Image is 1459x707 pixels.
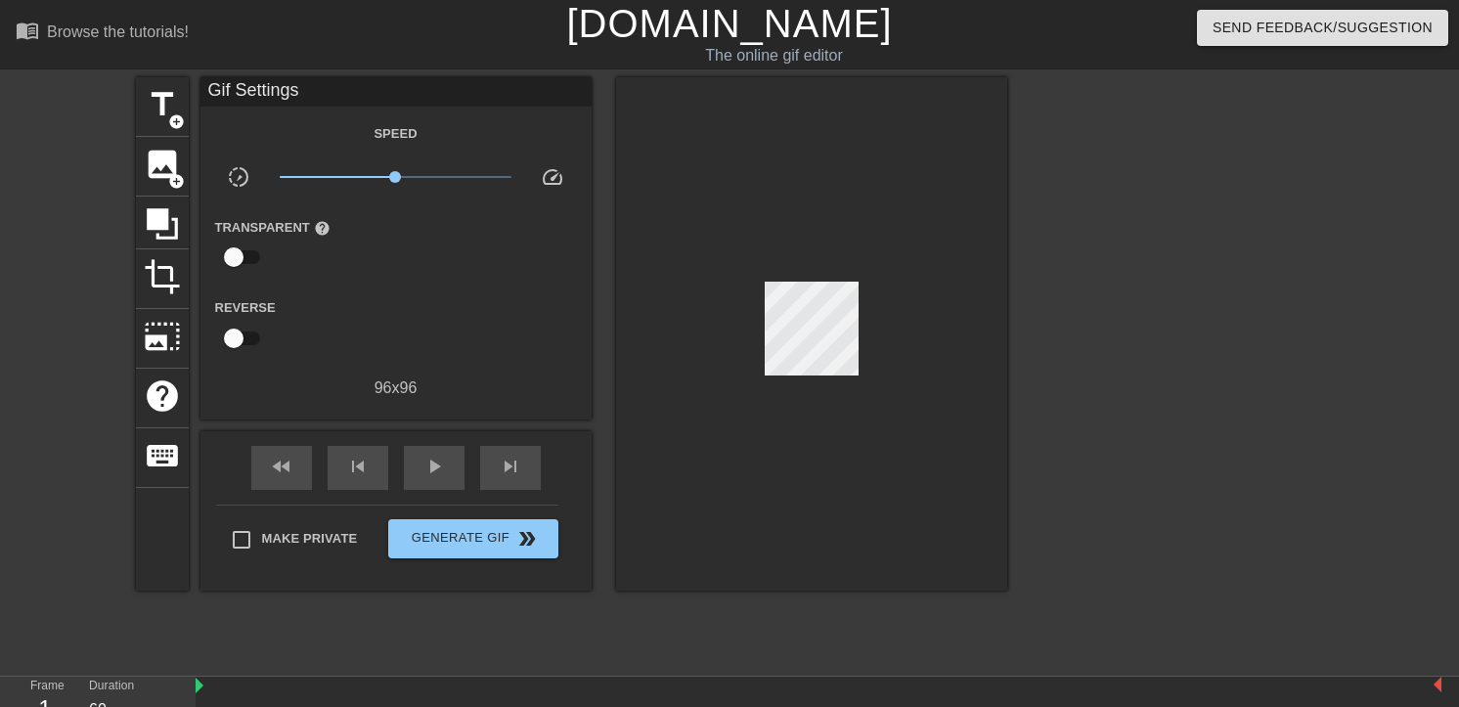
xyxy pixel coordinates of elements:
span: speed [541,165,564,189]
span: Make Private [262,529,358,549]
span: double_arrow [515,527,539,551]
span: title [144,86,181,123]
span: add_circle [168,113,185,130]
span: menu_book [16,19,39,42]
span: slow_motion_video [227,165,250,189]
span: skip_previous [346,455,370,478]
img: bound-end.png [1434,677,1441,692]
label: Speed [374,124,417,144]
span: Generate Gif [396,527,550,551]
button: Send Feedback/Suggestion [1197,10,1448,46]
label: Transparent [215,218,331,238]
a: [DOMAIN_NAME] [566,2,892,45]
div: Gif Settings [200,77,592,107]
span: skip_next [499,455,522,478]
span: help [144,377,181,415]
span: fast_rewind [270,455,293,478]
span: photo_size_select_large [144,318,181,355]
span: crop [144,258,181,295]
span: Send Feedback/Suggestion [1213,16,1433,40]
div: 96 x 96 [200,376,592,400]
label: Duration [89,681,134,692]
span: add_circle [168,173,185,190]
label: Reverse [215,298,276,318]
button: Generate Gif [388,519,557,558]
div: Browse the tutorials! [47,23,189,40]
span: help [314,220,331,237]
span: keyboard [144,437,181,474]
span: play_arrow [422,455,446,478]
div: The online gif editor [496,44,1051,67]
a: Browse the tutorials! [16,19,189,49]
span: image [144,146,181,183]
